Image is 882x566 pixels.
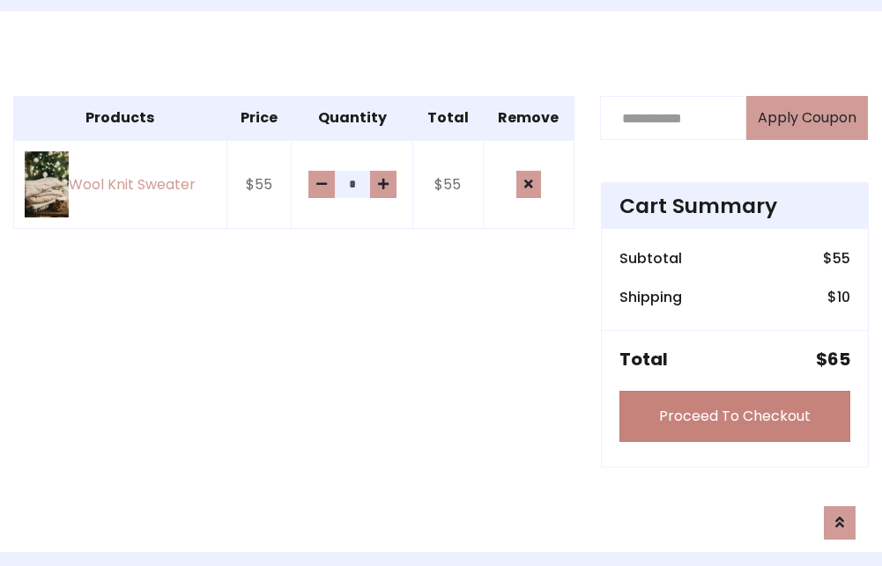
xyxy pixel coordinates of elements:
a: Proceed To Checkout [619,391,850,442]
span: 10 [837,287,850,307]
td: $55 [226,140,292,229]
h4: Cart Summary [619,194,850,218]
h6: Subtotal [619,250,682,267]
h5: $ [816,349,850,370]
th: Total [413,97,483,141]
th: Price [226,97,292,141]
h6: Shipping [619,289,682,305]
h5: Total [619,349,668,370]
th: Products [14,97,227,141]
th: Quantity [292,97,413,141]
td: $55 [413,140,483,229]
span: 55 [833,248,850,268]
h6: $ [827,289,850,305]
button: Apply Coupon [746,96,868,140]
span: 65 [827,347,850,371]
h6: $ [823,250,850,267]
a: Wool Knit Sweater [25,151,216,217]
th: Remove [483,97,574,141]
